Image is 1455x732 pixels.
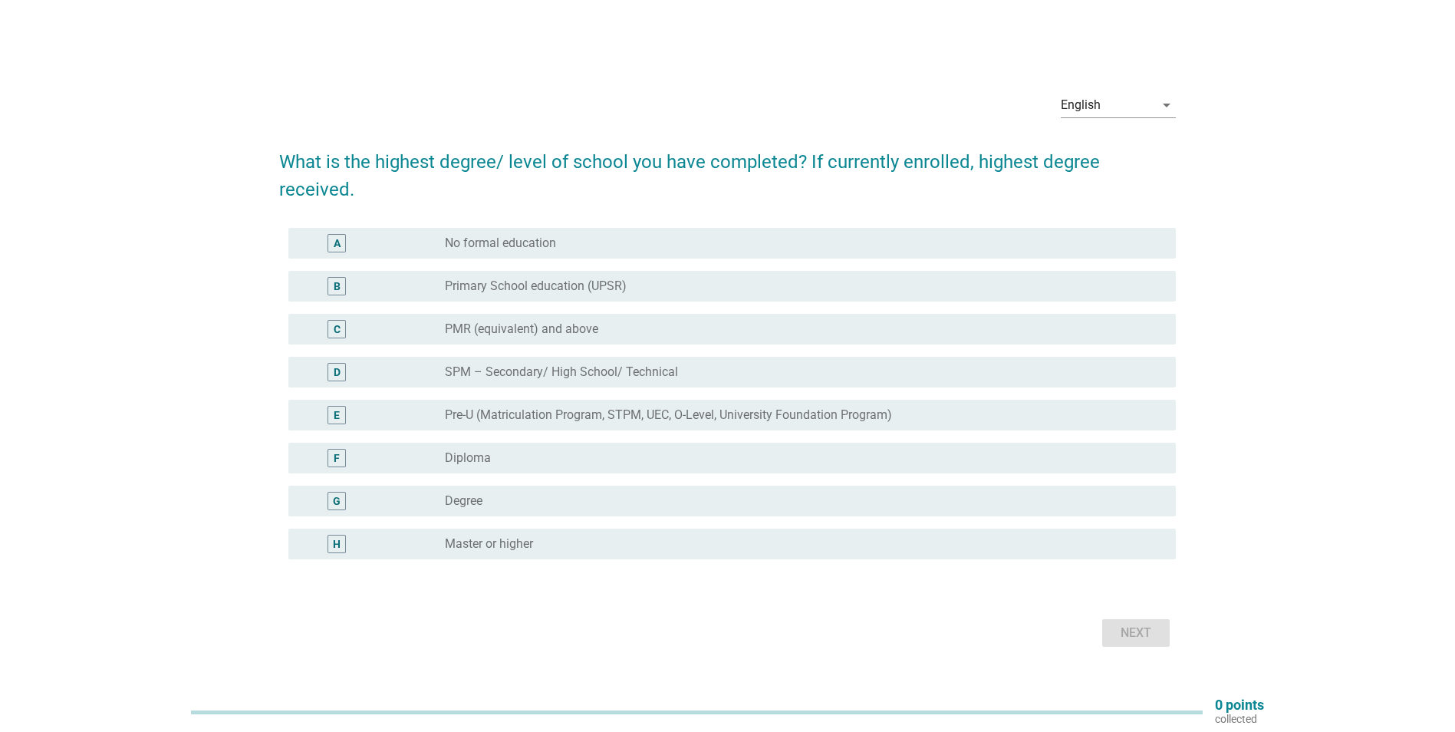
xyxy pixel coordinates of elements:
[334,407,340,424] div: E
[445,279,627,294] label: Primary School education (UPSR)
[1215,698,1264,712] p: 0 points
[333,536,341,552] div: H
[334,321,341,338] div: C
[334,279,341,295] div: B
[445,364,678,380] label: SPM – Secondary/ High School/ Technical
[445,450,491,466] label: Diploma
[445,407,892,423] label: Pre-U (Matriculation Program, STPM, UEC, O-Level, University Foundation Program)
[1215,712,1264,726] p: collected
[333,493,341,509] div: G
[445,536,533,552] label: Master or higher
[334,236,341,252] div: A
[334,450,340,467] div: F
[1157,96,1176,114] i: arrow_drop_down
[445,321,598,337] label: PMR (equivalent) and above
[1061,98,1101,112] div: English
[445,493,482,509] label: Degree
[334,364,341,381] div: D
[279,133,1176,203] h2: What is the highest degree/ level of school you have completed? If currently enrolled, highest de...
[445,236,556,251] label: No formal education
